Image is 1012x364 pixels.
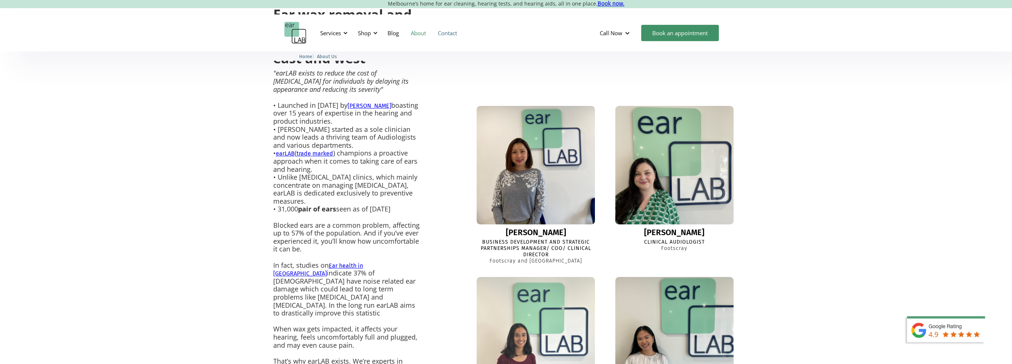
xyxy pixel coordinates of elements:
[644,239,705,246] div: Clinical Audiologist
[316,22,350,44] div: Services
[299,53,317,60] li: 〉
[615,106,734,224] img: Eleanor
[594,22,637,44] div: Call Now
[298,204,336,213] strong: pair of ears
[661,246,687,252] div: Footscray
[297,150,333,157] a: trade marked
[600,29,622,37] div: Call Now
[284,22,307,44] a: home
[353,22,380,44] div: Shop
[299,54,312,59] span: Home
[405,22,432,44] a: About
[432,22,463,44] a: Contact
[471,239,600,258] div: Business Development and Strategic Partnerships Manager/ COO/ Clinical Director
[490,258,582,264] div: Footscray and [GEOGRAPHIC_DATA]
[299,53,312,60] a: Home
[477,106,595,224] img: Lisa
[382,22,405,44] a: Blog
[317,54,337,59] span: About Us
[273,7,421,66] h2: Ear wax removal and custom earplugs in [GEOGRAPHIC_DATA]’s east and west
[358,29,371,37] div: Shop
[471,106,600,264] a: Lisa[PERSON_NAME]Business Development and Strategic Partnerships Manager/ COO/ Clinical DirectorF...
[276,150,295,157] a: earLAB
[348,102,391,109] a: [PERSON_NAME]
[506,228,566,237] div: [PERSON_NAME]
[610,106,739,252] a: Eleanor[PERSON_NAME]Clinical AudiologistFootscray
[273,69,409,93] em: "earLAB exists to reduce the cost of [MEDICAL_DATA] for individuals by delaying its appearance an...
[320,29,341,37] div: Services
[641,25,719,41] a: Book an appointment
[317,53,337,60] a: About Us
[644,228,704,237] div: [PERSON_NAME]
